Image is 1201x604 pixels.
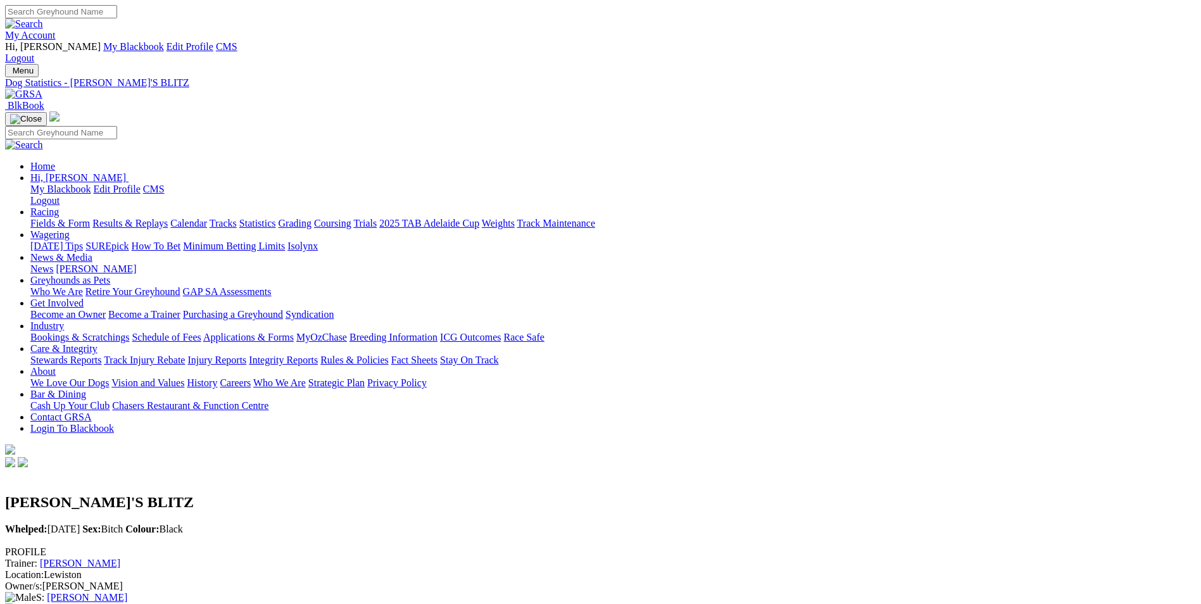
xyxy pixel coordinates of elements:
[5,126,117,139] input: Search
[482,218,515,229] a: Weights
[56,263,136,274] a: [PERSON_NAME]
[30,275,110,286] a: Greyhounds as Pets
[30,400,1196,412] div: Bar & Dining
[239,218,276,229] a: Statistics
[5,558,37,569] span: Trainer:
[391,355,437,365] a: Fact Sheets
[49,111,60,122] img: logo-grsa-white.png
[5,546,1196,558] div: PROFILE
[30,355,1196,366] div: Care & Integrity
[5,18,43,30] img: Search
[210,218,237,229] a: Tracks
[5,569,1196,581] div: Lewiston
[440,332,501,343] a: ICG Outcomes
[220,377,251,388] a: Careers
[203,332,294,343] a: Applications & Forms
[296,332,347,343] a: MyOzChase
[132,241,181,251] a: How To Bet
[30,309,1196,320] div: Get Involved
[125,524,183,534] span: Black
[30,377,1196,389] div: About
[82,524,101,534] b: Sex:
[30,377,109,388] a: We Love Our Dogs
[30,343,97,354] a: Care & Integrity
[5,41,101,52] span: Hi, [PERSON_NAME]
[5,592,44,603] span: S:
[5,100,44,111] a: BlkBook
[5,41,1196,64] div: My Account
[30,206,59,217] a: Racing
[30,286,1196,298] div: Greyhounds as Pets
[379,218,479,229] a: 2025 TAB Adelaide Cup
[30,332,129,343] a: Bookings & Scratchings
[5,30,56,41] a: My Account
[5,457,15,467] img: facebook.svg
[30,172,126,183] span: Hi, [PERSON_NAME]
[85,241,129,251] a: SUREpick
[167,41,213,52] a: Edit Profile
[170,218,207,229] a: Calendar
[30,423,114,434] a: Login To Blackbook
[5,569,44,580] span: Location:
[5,581,1196,592] div: [PERSON_NAME]
[287,241,318,251] a: Isolynx
[5,494,1196,511] h2: [PERSON_NAME]'S BLITZ
[249,355,318,365] a: Integrity Reports
[314,218,351,229] a: Coursing
[30,298,84,308] a: Get Involved
[30,218,90,229] a: Fields & Form
[503,332,544,343] a: Race Safe
[216,41,237,52] a: CMS
[183,241,285,251] a: Minimum Betting Limits
[5,89,42,100] img: GRSA
[320,355,389,365] a: Rules & Policies
[10,114,42,124] img: Close
[5,581,42,591] span: Owner/s:
[30,172,129,183] a: Hi, [PERSON_NAME]
[8,100,44,111] span: BlkBook
[111,377,184,388] a: Vision and Values
[5,444,15,455] img: logo-grsa-white.png
[367,377,427,388] a: Privacy Policy
[5,5,117,18] input: Search
[30,309,106,320] a: Become an Owner
[5,524,80,534] span: [DATE]
[279,218,311,229] a: Grading
[92,218,168,229] a: Results & Replays
[187,355,246,365] a: Injury Reports
[94,184,141,194] a: Edit Profile
[30,286,83,297] a: Who We Are
[112,400,268,411] a: Chasers Restaurant & Function Centre
[5,112,47,126] button: Toggle navigation
[353,218,377,229] a: Trials
[108,309,180,320] a: Become a Trainer
[517,218,595,229] a: Track Maintenance
[104,355,185,365] a: Track Injury Rebate
[286,309,334,320] a: Syndication
[5,53,34,63] a: Logout
[30,355,101,365] a: Stewards Reports
[30,400,110,411] a: Cash Up Your Club
[30,252,92,263] a: News & Media
[5,524,47,534] b: Whelped:
[30,412,91,422] a: Contact GRSA
[349,332,437,343] a: Breeding Information
[47,592,127,603] a: [PERSON_NAME]
[183,309,283,320] a: Purchasing a Greyhound
[143,184,165,194] a: CMS
[30,184,91,194] a: My Blackbook
[187,377,217,388] a: History
[30,389,86,400] a: Bar & Dining
[30,161,55,172] a: Home
[30,320,64,331] a: Industry
[30,263,1196,275] div: News & Media
[440,355,498,365] a: Stay On Track
[253,377,306,388] a: Who We Are
[82,524,123,534] span: Bitch
[5,77,1196,89] a: Dog Statistics - [PERSON_NAME]'S BLITZ
[125,524,159,534] b: Colour:
[30,229,70,240] a: Wagering
[5,64,39,77] button: Toggle navigation
[13,66,34,75] span: Menu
